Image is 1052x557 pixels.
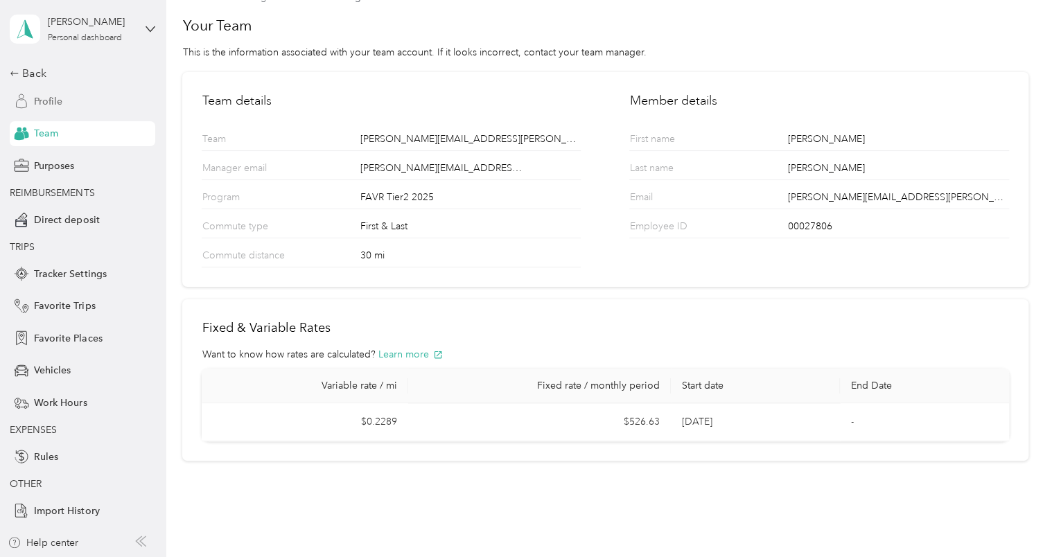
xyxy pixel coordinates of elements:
td: [DATE] [671,403,840,441]
p: Manager email [202,161,308,179]
span: Purposes [34,159,74,173]
div: First & Last [360,219,581,238]
span: Vehicles [34,363,71,378]
p: Team [202,132,308,150]
div: 30 mi [360,248,581,267]
h1: Your Team [182,16,1028,35]
p: Last name [629,161,736,179]
span: Import History [34,504,99,518]
div: Want to know how rates are calculated? [202,347,1008,362]
span: OTHER [10,478,42,490]
th: Start date [671,369,840,403]
div: 00027806 [787,219,1008,238]
td: - [840,403,1009,441]
iframe: Everlance-gr Chat Button Frame [974,479,1052,557]
span: Team [34,126,58,141]
span: Favorite Trips [34,299,95,313]
td: $526.63 [408,403,671,441]
span: Rules [34,450,58,464]
div: [PERSON_NAME][EMAIL_ADDRESS][PERSON_NAME][DOMAIN_NAME] [360,132,581,150]
div: [PERSON_NAME] [787,132,1008,150]
td: $0.2289 [202,403,408,441]
span: EXPENSES [10,424,57,436]
div: [PERSON_NAME] [48,15,134,29]
th: Fixed rate / monthly period [408,369,671,403]
button: Learn more [378,347,443,362]
p: Program [202,190,308,209]
div: This is the information associated with your team account. If it looks incorrect, contact your te... [182,45,1028,60]
div: FAVR Tier2 2025 [360,190,581,209]
div: Back [10,65,148,82]
span: Tracker Settings [34,267,106,281]
p: First name [629,132,736,150]
span: [PERSON_NAME][EMAIL_ADDRESS][PERSON_NAME][DOMAIN_NAME] [360,161,525,175]
h2: Fixed & Variable Rates [202,319,1008,337]
span: Favorite Places [34,331,102,346]
button: Help center [8,536,78,550]
th: Variable rate / mi [202,369,408,403]
p: Employee ID [629,219,736,238]
th: End Date [840,369,1009,403]
span: Work Hours [34,396,87,410]
div: [PERSON_NAME] [787,161,1008,179]
span: REIMBURSEMENTS [10,187,94,199]
p: Commute distance [202,248,308,267]
div: Personal dashboard [48,34,122,42]
h2: Member details [629,91,1008,110]
div: [PERSON_NAME][EMAIL_ADDRESS][PERSON_NAME][DOMAIN_NAME] [787,190,1008,209]
h2: Team details [202,91,581,110]
span: Direct deposit [34,213,99,227]
span: Profile [34,94,62,109]
p: Commute type [202,219,308,238]
p: Email [629,190,736,209]
span: TRIPS [10,241,35,253]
